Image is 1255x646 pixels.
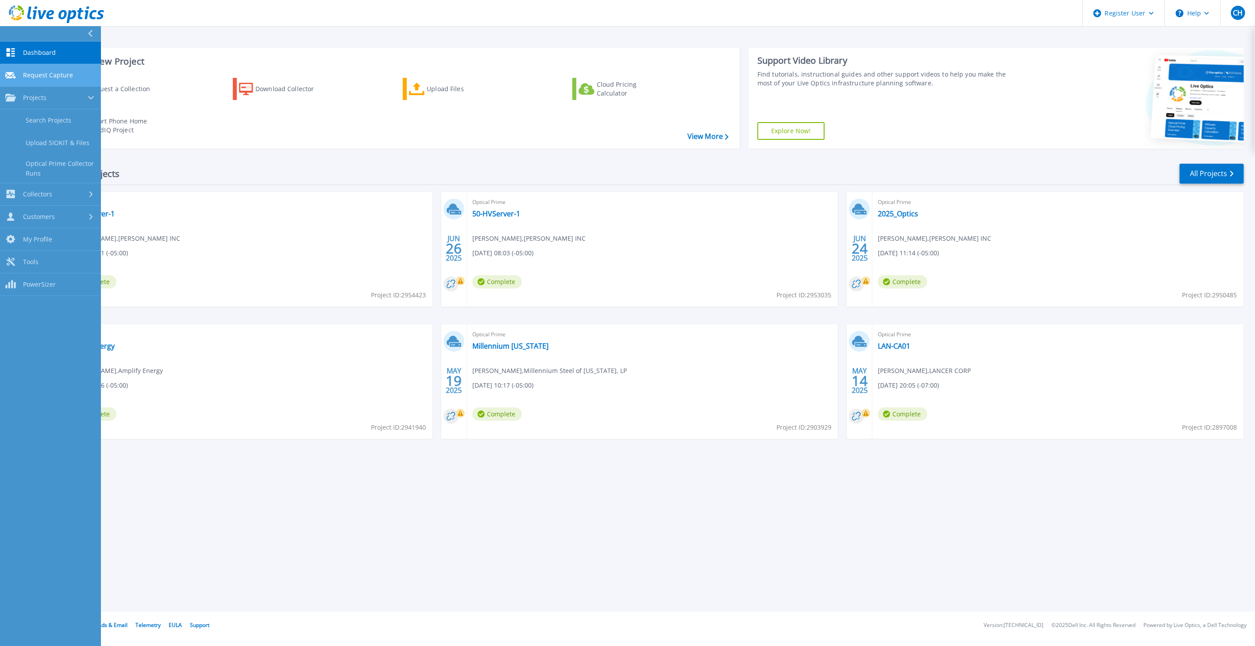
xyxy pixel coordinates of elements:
[23,235,52,243] span: My Profile
[472,209,520,218] a: 50-HVServer-1
[1182,290,1237,300] span: Project ID: 2950485
[63,57,728,66] h3: Start a New Project
[852,245,868,252] span: 24
[23,258,39,266] span: Tools
[472,197,833,207] span: Optical Prime
[878,248,939,258] span: [DATE] 11:14 (-05:00)
[23,190,52,198] span: Collectors
[776,290,831,300] span: Project ID: 2953035
[67,330,427,339] span: Optical Prime
[446,365,463,397] div: MAY 2025
[878,234,991,243] span: [PERSON_NAME] , [PERSON_NAME] INC
[1051,623,1136,628] li: © 2025 Dell Inc. All Rights Reserved
[446,232,463,265] div: JUN 2025
[1144,623,1247,628] li: Powered by Live Optics, a Dell Technology
[371,423,426,432] span: Project ID: 2941940
[255,80,326,98] div: Download Collector
[472,248,533,258] span: [DATE] 08:03 (-05:00)
[878,209,918,218] a: 2025_Optics
[878,381,939,390] span: [DATE] 20:05 (-07:00)
[878,408,927,421] span: Complete
[851,365,868,397] div: MAY 2025
[1233,9,1243,16] span: CH
[446,377,462,385] span: 19
[878,342,910,350] a: LAN-CA01
[851,232,868,265] div: JUN 2025
[878,275,927,288] span: Complete
[233,78,332,100] a: Download Collector
[403,78,502,100] a: Upload Files
[427,80,498,98] div: Upload Files
[23,71,73,79] span: Request Capture
[757,55,1015,66] div: Support Video Library
[597,80,668,98] div: Cloud Pricing Calculator
[1180,164,1244,184] a: All Projects
[878,197,1238,207] span: Optical Prime
[87,117,156,135] div: Import Phone Home CloudIQ Project
[757,122,825,140] a: Explore Now!
[757,70,1015,88] div: Find tutorials, instructional guides and other support videos to help you make the most of your L...
[446,245,462,252] span: 26
[23,213,55,221] span: Customers
[472,234,586,243] span: [PERSON_NAME] , [PERSON_NAME] INC
[67,197,427,207] span: Optical Prime
[472,366,627,376] span: [PERSON_NAME] , Millennium Steel of [US_STATE], LP
[169,621,182,629] a: EULA
[67,234,180,243] span: [PERSON_NAME] , [PERSON_NAME] INC
[572,78,671,100] a: Cloud Pricing Calculator
[878,330,1238,339] span: Optical Prime
[23,49,56,57] span: Dashboard
[472,275,522,288] span: Complete
[98,621,127,629] a: Ads & Email
[63,78,162,100] a: Request a Collection
[23,94,46,102] span: Projects
[88,80,159,98] div: Request a Collection
[472,408,522,421] span: Complete
[472,381,533,390] span: [DATE] 10:17 (-05:00)
[67,342,115,350] a: AmplifyEnergy
[371,290,426,300] span: Project ID: 2954423
[135,621,161,629] a: Telemetry
[878,366,971,376] span: [PERSON_NAME] , LANCER CORP
[472,342,548,350] a: Millennium [US_STATE]
[190,621,209,629] a: Support
[23,281,56,288] span: PowerSizer
[472,330,833,339] span: Optical Prime
[984,623,1043,628] li: Version: [TECHNICAL_ID]
[687,132,729,141] a: View More
[1182,423,1237,432] span: Project ID: 2897008
[67,366,163,376] span: [PERSON_NAME] , Amplify Energy
[852,377,868,385] span: 14
[776,423,831,432] span: Project ID: 2903929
